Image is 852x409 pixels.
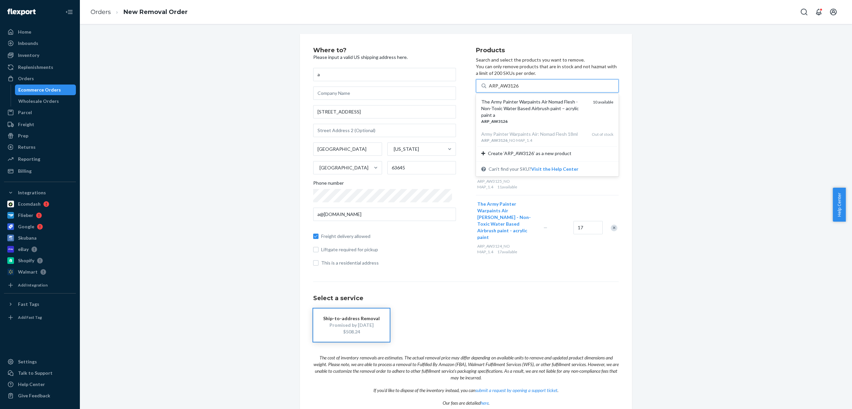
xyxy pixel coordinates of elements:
[91,8,111,16] a: Orders
[4,199,76,209] a: Ecomdash
[497,249,517,254] span: 17 available
[313,394,619,406] p: Our fees are detailed .
[18,201,41,207] div: Ecomdash
[543,225,547,230] span: —
[4,390,76,401] button: Give Feedback
[4,119,76,130] a: Freight
[18,189,46,196] div: Integrations
[4,244,76,255] a: eBay
[18,168,32,174] div: Billing
[393,146,394,152] input: [US_STATE]
[573,221,603,234] input: Quantity
[313,47,456,54] h2: Where to?
[4,62,76,73] a: Replenishments
[4,233,76,243] a: Skubana
[313,124,456,137] input: Street Address 2 (Optional)
[18,358,37,365] div: Settings
[4,38,76,49] a: Inbounds
[18,109,32,116] div: Parcel
[481,137,586,143] div: _ _NO MAP_1.4
[18,246,29,253] div: eBay
[313,308,390,342] button: Ship-to-address RemovalPromised by [DATE]$508.24
[18,156,40,162] div: Reporting
[394,146,419,152] div: [US_STATE]
[319,164,368,171] div: [GEOGRAPHIC_DATA]
[611,225,617,231] div: Remove Item
[4,107,76,118] a: Parcel
[18,52,39,59] div: Inventory
[313,180,344,189] span: Phone number
[491,138,508,143] em: AW3126
[4,210,76,221] a: Flieber
[488,150,571,157] span: Create ‘ARP_AW3126’ as a new product
[475,387,557,393] a: submit a request by opening a support ticket
[4,379,76,390] a: Help Center
[15,85,76,95] a: Ecommerce Orders
[593,100,613,104] span: 10 available
[481,131,586,137] div: Army Painter Warpaints Air: Nomad Flesh 18ml
[481,400,489,406] a: here
[481,138,490,143] em: ARP
[313,87,456,100] input: Company Name
[18,314,42,320] div: Add Fast Tag
[477,201,531,240] span: The Army Painter Warpaints Air [PERSON_NAME] - Non-Toxic Water Based Airbrush paint - acrylic paint
[477,179,510,189] span: ARP_AW3125_NO MAP_1.4
[531,166,578,172] button: The Army Painter Warpaints Air Nomad Flesh - Non-Toxic Water Based Airbrush paint – acrylic paint...
[4,187,76,198] button: Integrations
[4,27,76,37] a: Home
[18,381,45,388] div: Help Center
[313,105,456,118] input: Street Address
[481,118,587,124] div: _
[4,221,76,232] a: Google
[323,328,380,335] div: $508.24
[18,223,34,230] div: Google
[63,5,76,19] button: Close Navigation
[477,201,535,241] button: The Army Painter Warpaints Air [PERSON_NAME] - Non-Toxic Water Based Airbrush paint - acrylic paint
[18,64,53,71] div: Replenishments
[797,5,811,19] button: Open Search Box
[491,119,508,124] em: AW3126
[7,9,36,15] img: Flexport logo
[313,208,456,221] input: Email (Required)
[18,144,36,150] div: Returns
[321,260,456,266] span: This is a residential address
[18,121,34,128] div: Freight
[481,119,490,124] em: ARP
[313,295,619,302] h1: Select a service
[18,257,34,264] div: Shopify
[812,5,825,19] button: Open notifications
[4,299,76,309] button: Fast Tags
[4,255,76,266] a: Shopify
[497,184,517,189] span: 11 available
[4,50,76,61] a: Inventory
[4,280,76,291] a: Add Integration
[18,87,61,93] div: Ecommerce Orders
[321,246,456,253] span: Liftgate required for pickup
[476,47,619,54] h2: Products
[4,368,76,378] a: Talk to Support
[123,8,188,16] a: New Removal Order
[18,370,53,376] div: Talk to Support
[4,130,76,141] a: Prep
[313,348,619,381] p: The cost of inventory removals are estimates. The actual removal price may differ depending on av...
[4,267,76,277] a: Walmart
[18,269,38,275] div: Walmart
[833,188,846,222] span: Help Center
[313,68,456,81] input: First & Last Name
[476,57,619,77] p: Search and select the products you want to remove. You can only remove products that are in stock...
[18,98,59,104] div: Wholesale Orders
[4,356,76,367] a: Settings
[4,166,76,176] a: Billing
[4,73,76,84] a: Orders
[18,29,31,35] div: Home
[313,247,319,252] input: Liftgate required for pickup
[489,166,578,172] span: Can't find your SKU?
[827,5,840,19] button: Open account menu
[18,392,50,399] div: Give Feedback
[489,83,519,89] input: The Army Painter Warpaints Air Nomad Flesh - Non-Toxic Water Based Airbrush paint – acrylic paint...
[313,142,382,156] input: City
[4,154,76,164] a: Reporting
[323,315,380,322] div: Ship-to-address Removal
[18,212,33,219] div: Flieber
[592,132,613,137] span: Out of stock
